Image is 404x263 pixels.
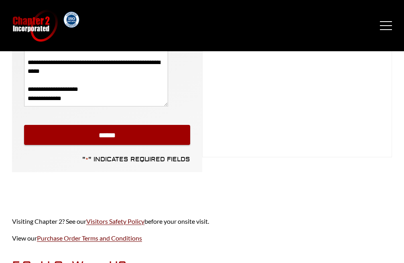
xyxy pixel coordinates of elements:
p: " " indicates required fields [82,155,190,164]
a: Purchase Order Terms and Conditions [37,234,142,242]
p: View our [12,233,392,243]
a: Visitors Safety Policy [86,217,144,225]
button: Menu [380,21,392,30]
p: Visiting Chapter 2? See our before your onsite visit. [12,216,392,227]
a: Chapter 2 Incorporated [12,10,58,42]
